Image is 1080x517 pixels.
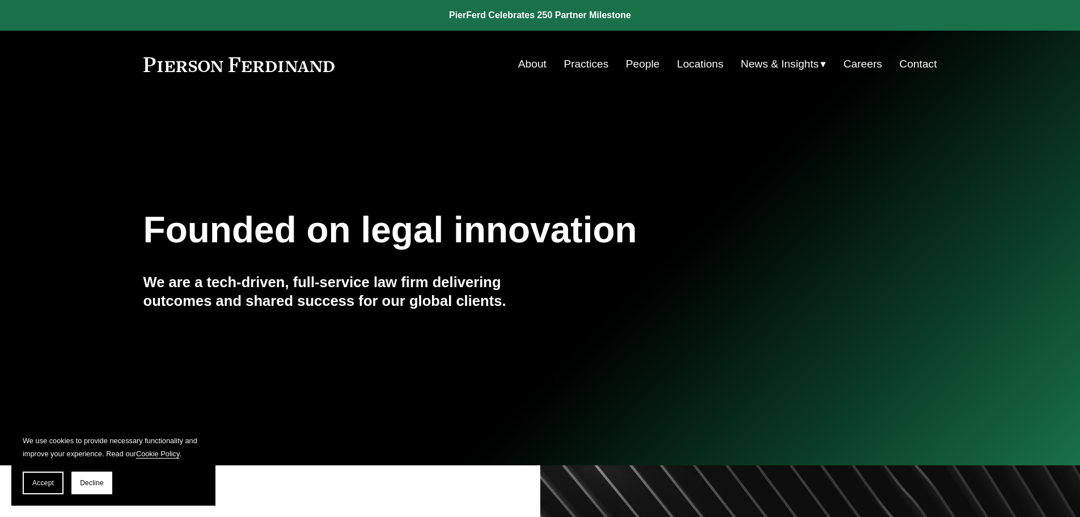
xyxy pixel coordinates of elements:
[136,449,180,458] a: Cookie Policy
[564,53,608,75] a: Practices
[626,53,660,75] a: People
[11,423,215,506] section: Cookie banner
[899,53,937,75] a: Contact
[71,472,112,494] button: Decline
[844,53,882,75] a: Careers
[741,53,827,75] a: folder dropdown
[80,479,104,487] span: Decline
[518,53,547,75] a: About
[23,434,204,460] p: We use cookies to provide necessary functionality and improve your experience. Read our .
[143,209,805,251] h1: Founded on legal innovation
[677,53,723,75] a: Locations
[23,472,63,494] button: Accept
[32,479,54,487] span: Accept
[143,273,540,310] h4: We are a tech-driven, full-service law firm delivering outcomes and shared success for our global...
[741,54,819,74] span: News & Insights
